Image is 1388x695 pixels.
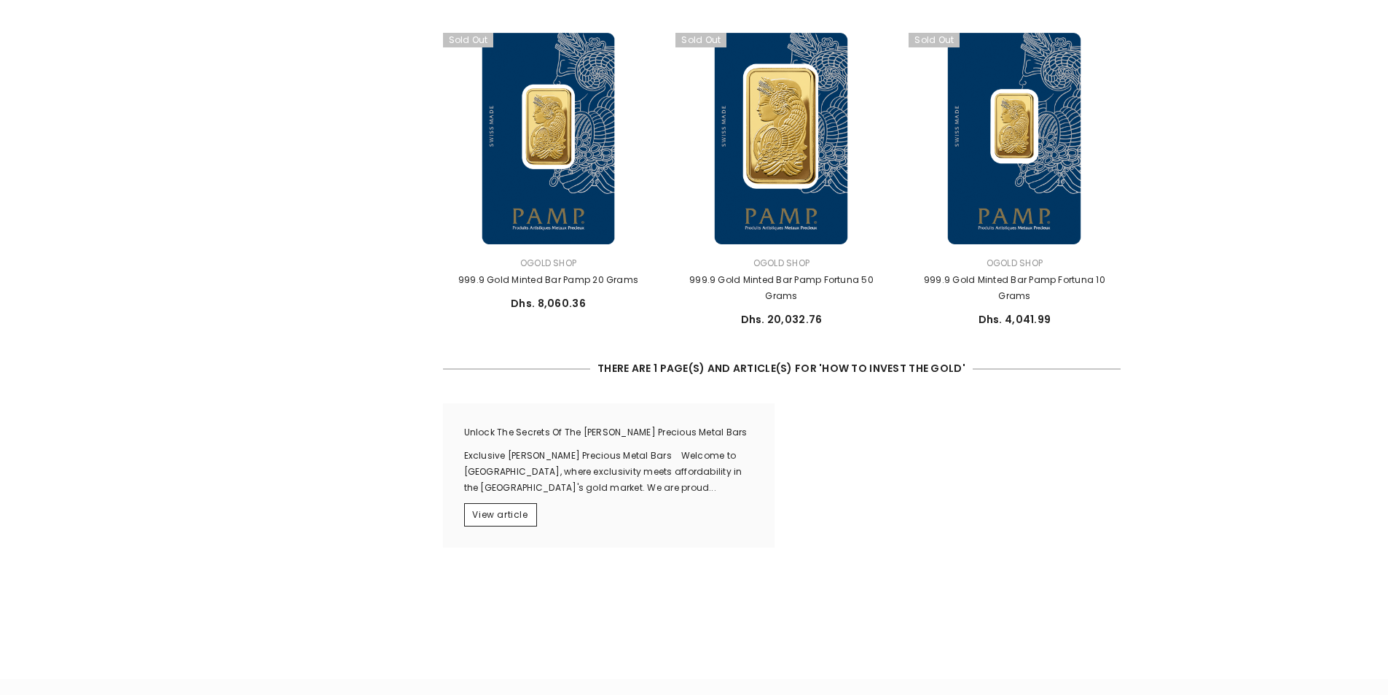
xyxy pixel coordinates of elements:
[675,33,887,244] a: 999.9 Gold Minted Bar Pamp Fortuna 50 Grams
[741,312,823,327] span: Dhs. 20,032.76
[979,312,1051,327] span: Dhs. 4,041.99
[511,296,586,311] span: Dhs. 8,060.36
[443,33,654,244] a: 999.9 Gold Minted Bar Pamp 20 Grams
[590,360,973,376] span: There are 1 Page(s) and article(s) for 'how to invest the gold'
[909,33,960,47] span: Sold out
[443,33,494,47] span: Sold out
[520,257,576,269] a: Ogold Shop
[464,424,753,440] a: Unlock the Secrets of the [PERSON_NAME] Precious Metal Bars
[472,508,528,521] span: View article
[909,272,1120,304] a: 999.9 Gold Minted Bar Pamp Fortuna 10 Grams
[443,272,654,288] a: 999.9 Gold Minted Bar Pamp 20 Grams
[909,33,1120,244] a: 999.9 Gold Minted Bar Pamp Fortuna 10 Grams
[675,33,726,47] span: Sold out
[464,426,748,438] span: Unlock the Secrets of the [PERSON_NAME] Precious Metal Bars
[675,272,887,304] a: 999.9 Gold Minted Bar Pamp Fortuna 50 Grams
[464,448,753,496] div: Exclusive [PERSON_NAME] Precious Metal Bars Welcome to [GEOGRAPHIC_DATA], where exclusivity meets...
[464,503,537,527] a: View article
[753,257,809,269] a: Ogold Shop
[987,257,1043,269] a: Ogold Shop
